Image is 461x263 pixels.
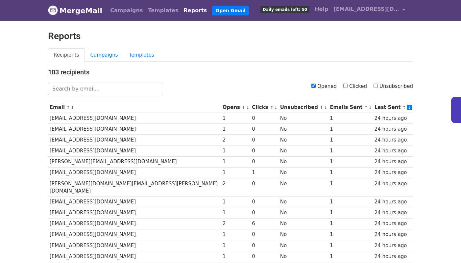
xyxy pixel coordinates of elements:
td: No [279,113,328,124]
span: [EMAIL_ADDRESS][DOMAIN_NAME] [333,5,399,13]
a: ↓ [71,105,74,110]
a: MergeMail [48,4,102,17]
a: Campaigns [85,48,124,62]
td: 24 hours ago [373,251,413,262]
input: Clicked [343,84,348,88]
h4: 103 recipients [48,68,413,76]
td: 0 [251,197,279,207]
td: 24 hours ago [373,197,413,207]
td: 1 [328,167,373,178]
td: [EMAIL_ADDRESS][DOMAIN_NAME] [48,207,221,218]
a: ↓ [274,105,278,110]
td: No [279,167,328,178]
th: Unsubscribed [279,102,328,113]
td: 24 hours ago [373,167,413,178]
td: 0 [251,251,279,262]
a: Daily emails left: 50 [258,3,312,16]
td: No [279,156,328,167]
a: ↑ [242,105,245,110]
a: Help [312,3,331,16]
a: Open Gmail [212,6,249,15]
td: 1 [221,240,251,251]
td: 1 [221,145,251,156]
td: No [279,251,328,262]
td: No [279,207,328,218]
a: ↓ [407,105,412,110]
a: Reports [181,4,210,17]
td: 1 [221,113,251,124]
td: 0 [251,145,279,156]
td: 1 [328,240,373,251]
td: [EMAIL_ADDRESS][DOMAIN_NAME] [48,145,221,156]
td: 1 [221,124,251,135]
div: 聊天小组件 [428,231,461,263]
td: 24 hours ago [373,145,413,156]
td: 1 [328,218,373,229]
td: [EMAIL_ADDRESS][DOMAIN_NAME] [48,124,221,135]
td: 1 [328,135,373,145]
td: No [279,135,328,145]
th: Email [48,102,221,113]
td: 24 hours ago [373,113,413,124]
td: 6 [251,218,279,229]
h2: Reports [48,31,413,42]
td: [EMAIL_ADDRESS][DOMAIN_NAME] [48,135,221,145]
th: Opens [221,102,251,113]
td: 2 [221,218,251,229]
td: 1 [221,197,251,207]
td: 0 [251,156,279,167]
td: 0 [251,135,279,145]
td: No [279,229,328,240]
td: 1 [221,156,251,167]
td: 24 hours ago [373,218,413,229]
td: 1 [221,167,251,178]
a: ↑ [270,105,274,110]
td: No [279,178,328,197]
th: Last Sent [373,102,413,113]
td: [EMAIL_ADDRESS][DOMAIN_NAME] [48,251,221,262]
td: No [279,240,328,251]
td: No [279,197,328,207]
td: 0 [251,240,279,251]
td: 1 [328,145,373,156]
td: 24 hours ago [373,229,413,240]
td: No [279,145,328,156]
a: Templates [124,48,160,62]
td: [EMAIL_ADDRESS][DOMAIN_NAME] [48,113,221,124]
td: 24 hours ago [373,135,413,145]
a: ↑ [66,105,70,110]
a: [EMAIL_ADDRESS][DOMAIN_NAME] [331,3,408,18]
td: No [279,124,328,135]
td: 1 [328,124,373,135]
input: Opened [311,84,316,88]
a: Recipients [48,48,85,62]
th: Clicks [251,102,279,113]
label: Opened [311,83,337,90]
td: [EMAIL_ADDRESS][DOMAIN_NAME] [48,240,221,251]
td: No [279,218,328,229]
td: 1 [328,229,373,240]
td: 24 hours ago [373,178,413,197]
td: 1 [328,207,373,218]
td: [PERSON_NAME][EMAIL_ADDRESS][DOMAIN_NAME] [48,156,221,167]
a: ↓ [368,105,372,110]
input: Unsubscribed [374,84,378,88]
a: Templates [145,4,181,17]
a: ↑ [364,105,368,110]
td: 0 [251,178,279,197]
img: MergeMail logo [48,5,58,15]
td: 1 [251,167,279,178]
td: 1 [328,251,373,262]
td: 0 [251,113,279,124]
td: 24 hours ago [373,207,413,218]
td: [EMAIL_ADDRESS][DOMAIN_NAME] [48,167,221,178]
span: Daily emails left: 50 [260,6,309,13]
td: 0 [251,207,279,218]
td: 1 [221,229,251,240]
td: 1 [328,156,373,167]
input: Search by email... [48,83,163,95]
td: 0 [251,124,279,135]
label: Unsubscribed [374,83,413,90]
a: ↑ [320,105,323,110]
td: 1 [328,197,373,207]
